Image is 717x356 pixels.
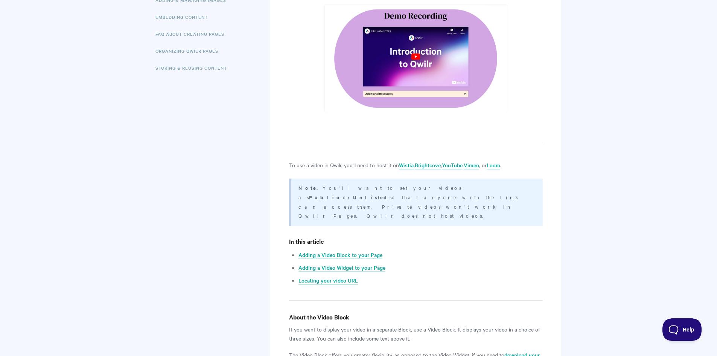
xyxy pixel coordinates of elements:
a: YouTube [442,161,463,170]
iframe: Toggle Customer Support [662,318,702,341]
h4: About the Video Block [289,312,542,322]
a: Locating your video URL [298,277,358,285]
a: Loom [487,161,500,170]
img: file-tgRr2cBvUm.png [324,4,508,112]
a: Embedding Content [155,9,213,24]
a: Adding a Video Widget to your Page [298,264,385,272]
strong: Public [309,194,343,201]
a: Wistia [399,161,414,170]
p: If you want to display your video in a separate Block, use a Video Block. It displays your video ... [289,325,542,343]
p: You'll want to set your videos as or so that anyone with the link can access them. Private videos... [298,183,533,220]
h4: In this article [289,237,542,246]
strong: Note: [298,184,323,191]
a: Organizing Qwilr Pages [155,43,224,58]
a: Vimeo [464,161,479,170]
a: FAQ About Creating Pages [155,26,230,41]
p: To use a video in Qwilr, you'll need to host it on , , , , or . [289,160,542,170]
a: Storing & Reusing Content [155,60,233,75]
strong: Unlisted [353,194,390,201]
a: Adding a Video Block to your Page [298,251,382,259]
a: Brightcove [415,161,441,170]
